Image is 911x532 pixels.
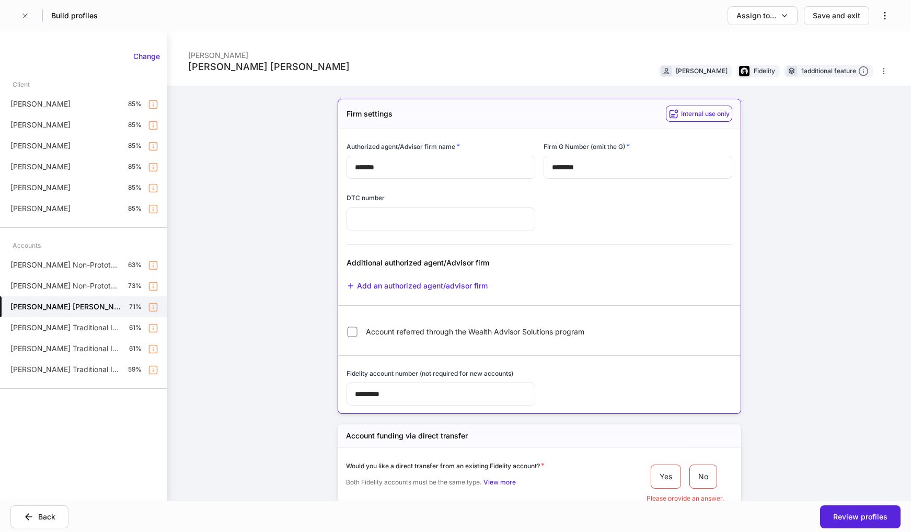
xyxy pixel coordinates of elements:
div: [PERSON_NAME] [188,44,350,61]
button: Assign to... [728,6,798,25]
button: Add an authorized agent/advisor firm [347,281,488,292]
div: Accounts [13,236,41,255]
p: [PERSON_NAME] Traditional IRA [10,343,121,354]
div: Change [133,51,160,62]
p: [PERSON_NAME] Non-Prototype Retirement [10,281,120,291]
div: Review profiles [833,512,887,522]
p: 85% [128,163,142,171]
h5: [PERSON_NAME] [PERSON_NAME] [10,302,121,312]
span: Account referred through the Wealth Advisor Solutions program [366,327,584,337]
p: [PERSON_NAME] Traditional IRA [10,322,121,333]
p: 71% [129,303,142,311]
h6: Internal use only [681,109,730,119]
p: 61% [129,344,142,353]
div: Save and exit [813,10,860,21]
p: [PERSON_NAME] [10,141,71,151]
h6: Firm G Number (omit the G) [544,141,630,152]
p: 61% [129,323,142,332]
p: 85% [128,100,142,108]
p: 63% [128,261,142,269]
p: [PERSON_NAME] Non-Prototype Retirement [10,260,120,270]
h6: DTC number [347,193,385,203]
p: 59% [128,365,142,374]
button: View more [483,477,516,488]
p: [PERSON_NAME] [10,99,71,109]
div: 1 additional feature [801,66,869,77]
p: 85% [128,142,142,150]
p: 85% [128,121,142,129]
div: Assign to... [736,10,776,21]
button: Change [126,48,167,65]
h6: Fidelity account number (not required for new accounts) [347,368,513,378]
p: 73% [128,282,142,290]
div: Would you like a direct transfer from an existing Fidelity account? [346,460,626,471]
button: Back [10,505,68,528]
p: [PERSON_NAME] [10,182,71,193]
button: Review profiles [820,505,901,528]
div: Fidelity [754,66,775,76]
div: Client [13,75,30,94]
p: [PERSON_NAME] Traditional IRA [10,364,120,375]
h5: Build profiles [51,10,98,21]
div: Additional authorized agent/Advisor firm [347,258,601,268]
h6: Authorized agent/Advisor firm name [347,141,460,152]
div: [PERSON_NAME] [PERSON_NAME] [188,61,350,73]
h5: Firm settings [347,109,393,119]
p: [PERSON_NAME] [10,120,71,130]
p: [PERSON_NAME] [10,203,71,214]
span: Both Fidelity accounts must be the same type. [346,478,481,487]
div: [PERSON_NAME] [676,66,728,76]
p: [PERSON_NAME] [10,161,71,172]
p: Please provide an answer. [647,494,733,503]
button: Save and exit [804,6,869,25]
div: Back [38,512,55,522]
p: 85% [128,204,142,213]
p: 85% [128,183,142,192]
h5: Account funding via direct transfer [346,431,468,441]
